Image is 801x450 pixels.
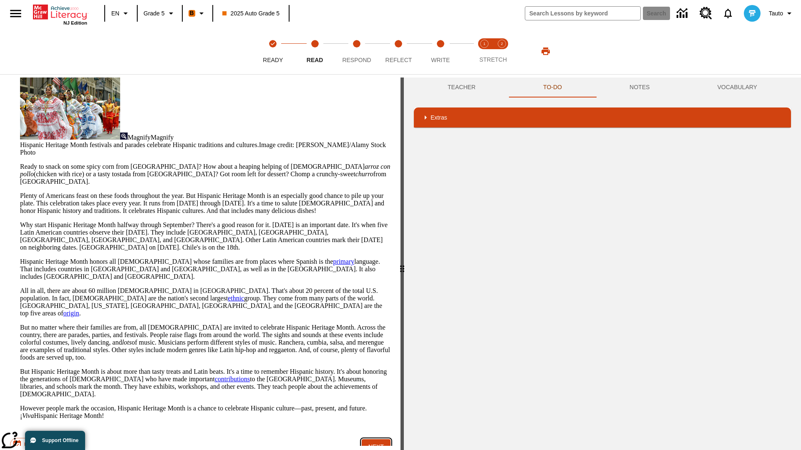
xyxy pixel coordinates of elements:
[20,405,390,420] p: However people mark the occasion, Hispanic Heritage Month is a chance to celebrate Hispanic cultu...
[385,57,412,63] span: Reflect
[683,77,791,97] button: VOCABULARY
[479,56,507,63] span: STRETCH
[108,6,134,21] button: Language: EN, Select a language
[63,310,79,317] a: origin
[25,431,85,450] button: Support Offline
[3,1,28,26] button: Open side menu
[414,107,791,127] div: Extras
[532,44,559,59] button: Print
[342,57,371,63] span: Respond
[20,141,386,156] span: Image credit: [PERSON_NAME]/Alamy Stock Photo
[400,77,404,450] div: Press Enter or Spacebar and then press right and left arrow keys to move the slider
[111,9,119,18] span: EN
[140,6,179,21] button: Grade: Grade 5, Select a grade
[501,42,503,46] text: 2
[695,2,717,25] a: Resource Center, Will open in new tab
[404,77,801,450] div: activity
[20,368,390,398] p: But Hispanic Heritage Month is about more than tasty treats and Latin beats. It's a time to remem...
[769,9,783,18] span: Tauto
[263,57,283,63] span: Ready
[185,6,210,21] button: Boost Class color is orange. Change class color
[739,2,766,24] button: Select a new avatar
[431,57,450,63] span: Write
[20,163,390,185] p: Ready to snack on some spicy corn from [GEOGRAPHIC_DATA]? How about a heaping helping of [DEMOGRA...
[766,6,798,21] button: Profile/Settings
[290,28,339,74] button: Read step 2 of 5
[20,163,390,177] em: arroz con pollo
[42,437,78,443] span: Support Offline
[332,28,381,74] button: Respond step 3 of 5
[63,20,87,25] span: NJ Edition
[490,28,514,74] button: Stretch Respond step 2 of 2
[20,73,120,140] img: A photograph of Hispanic women participating in a parade celebrating Hispanic culture. The women ...
[431,113,447,122] p: Extras
[717,2,739,24] a: Notifications
[228,295,244,302] a: ethnic
[414,77,791,97] div: Instructional Panel Tabs
[509,77,596,97] button: TO-DO
[128,134,151,141] span: Magnify
[215,375,250,382] a: contributions
[222,9,280,18] span: 2025 Auto Grade 5
[374,28,423,74] button: Reflect step 4 of 5
[122,339,131,346] em: lots
[672,2,695,25] a: Data Center
[190,8,194,18] span: B
[416,28,465,74] button: Write step 5 of 5
[22,412,34,419] em: Viva
[355,170,373,177] em: churro
[20,287,390,317] p: All in all, there are about 60 million [DEMOGRAPHIC_DATA] in [GEOGRAPHIC_DATA]. That's about 20 p...
[151,134,174,141] span: Magnify
[20,221,390,251] p: Why start Hispanic Heritage Month halfway through September? There's a good reason for it. [DATE]...
[144,9,165,18] span: Grade 5
[414,77,509,97] button: Teacher
[20,258,390,280] p: Hispanic Heritage Month honors all [DEMOGRAPHIC_DATA] whose families are from places where Spanis...
[249,28,297,74] button: Ready(Step completed) step 1 of 5
[20,192,390,215] p: Plenty of Americans feast on these foods throughout the year. But Hispanic Heritage Month is an e...
[20,324,390,361] p: But no matter where their families are from, all [DEMOGRAPHIC_DATA] are invited to celebrate Hisp...
[307,57,323,63] span: Read
[744,5,761,22] img: avatar image
[20,141,259,148] span: Hispanic Heritage Month festivals and parades celebrate Hispanic traditions and cultures.
[483,42,485,46] text: 1
[333,258,355,265] a: primary
[33,3,87,25] div: Home
[120,132,128,140] img: Magnify
[472,28,496,74] button: Stretch Read step 1 of 2
[596,77,683,97] button: NOTES
[525,7,640,20] input: search field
